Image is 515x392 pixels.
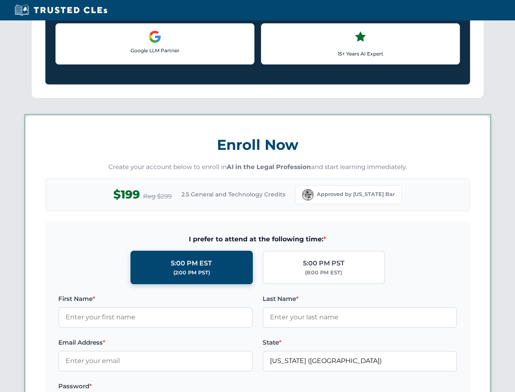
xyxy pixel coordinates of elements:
div: (2:00 PM PST) [173,269,210,277]
span: Approved by [US_STATE] Bar [317,190,395,198]
span: Reg $299 [143,192,172,201]
label: Email Address [58,338,253,347]
input: Florida (FL) [263,351,457,371]
h3: Enroll Now [45,132,470,158]
p: 15+ Years AI Expert [268,50,453,58]
label: First Name [58,294,253,304]
img: Google [148,30,161,43]
p: Create your account below to enroll in and start learning immediately. [45,163,470,172]
p: Google LLM Partner [62,47,248,54]
label: Last Name [263,294,457,304]
img: Trusted CLEs [12,4,110,16]
img: Florida Bar [302,189,314,200]
span: $199 [113,185,140,204]
input: Enter your first name [58,307,253,327]
div: 5:00 PM EST [171,258,212,269]
input: Enter your last name [263,307,457,327]
label: State [263,338,457,347]
strong: AI in the Legal Profession [227,163,311,171]
span: I prefer to attend at the following time: [58,234,457,245]
input: Enter your email [58,351,253,371]
div: (8:00 PM EST) [305,269,342,277]
div: 5:00 PM PST [303,258,345,269]
label: Password [58,381,253,391]
span: 2.5 General and Technology Credits [181,190,285,199]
